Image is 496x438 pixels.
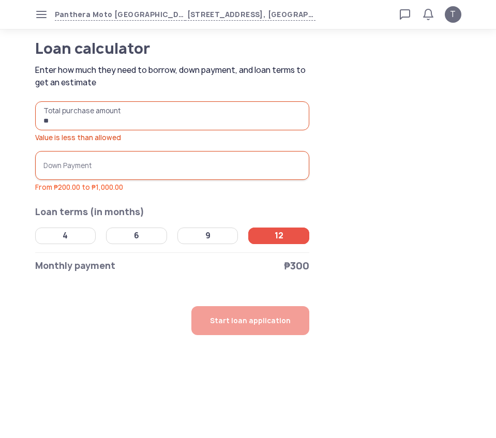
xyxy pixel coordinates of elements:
button: T [445,6,461,23]
span: Enter how much they need to borrow, down payment, and loan terms to get an estimate [35,64,312,89]
span: ₱300 [284,259,309,273]
p: From ₱200.00 to ₱1,000.00 [35,182,310,192]
div: 12 [275,231,283,241]
div: 4 [63,231,68,241]
button: Start loan application [191,306,309,335]
h2: Loan terms (in months) [35,205,310,219]
input: Total purchase amountValue is less than allowed [35,101,310,130]
span: Monthly payment [35,259,115,273]
button: Panthera Moto [GEOGRAPHIC_DATA][STREET_ADDRESS], [GEOGRAPHIC_DATA] ([GEOGRAPHIC_DATA]), [GEOGRAPH... [55,9,315,21]
div: 9 [205,231,211,241]
span: Panthera Moto [GEOGRAPHIC_DATA] [55,9,185,21]
span: [STREET_ADDRESS], [GEOGRAPHIC_DATA] ([GEOGRAPHIC_DATA]), [GEOGRAPHIC_DATA], [GEOGRAPHIC_DATA] [185,9,315,21]
div: 6 [134,231,139,241]
div: Value is less than allowed [35,132,310,143]
span: T [450,8,456,21]
h1: Loan calculator [35,41,275,56]
input: Down PaymentFrom ₱200.00 to ₱1,000.00 [35,151,310,180]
